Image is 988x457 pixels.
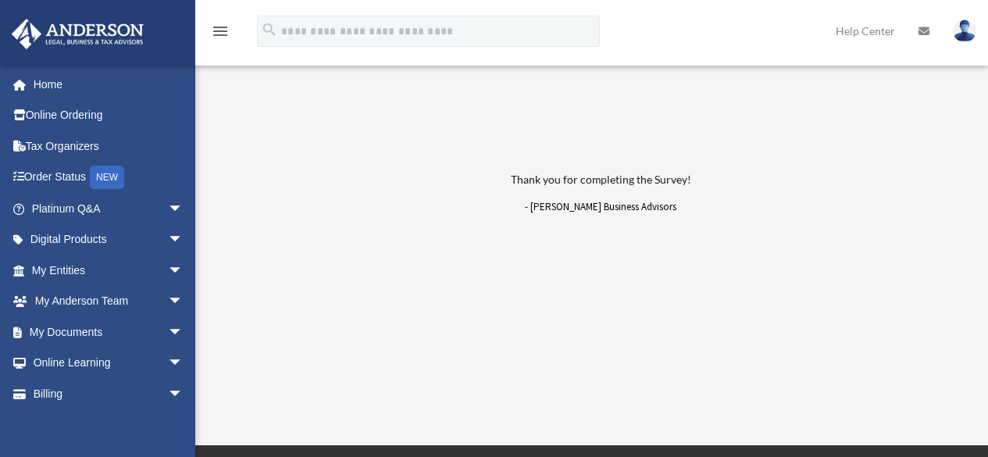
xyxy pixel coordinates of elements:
[310,198,891,216] p: - [PERSON_NAME] Business Advisors
[11,255,207,286] a: My Entitiesarrow_drop_down
[11,100,207,131] a: Online Ordering
[953,20,976,42] img: User Pic
[11,348,207,379] a: Online Learningarrow_drop_down
[168,255,199,287] span: arrow_drop_down
[310,172,891,187] h3: Thank you for completing the Survey!
[11,162,207,194] a: Order StatusNEW
[90,166,124,189] div: NEW
[261,21,278,38] i: search
[211,27,230,41] a: menu
[11,378,207,409] a: Billingarrow_drop_down
[168,224,199,256] span: arrow_drop_down
[11,286,207,317] a: My Anderson Teamarrow_drop_down
[11,193,207,224] a: Platinum Q&Aarrow_drop_down
[7,19,148,49] img: Anderson Advisors Platinum Portal
[168,348,199,380] span: arrow_drop_down
[168,378,199,410] span: arrow_drop_down
[168,193,199,225] span: arrow_drop_down
[168,286,199,318] span: arrow_drop_down
[11,69,207,100] a: Home
[11,316,207,348] a: My Documentsarrow_drop_down
[11,224,207,255] a: Digital Productsarrow_drop_down
[211,22,230,41] i: menu
[11,130,207,162] a: Tax Organizers
[168,316,199,348] span: arrow_drop_down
